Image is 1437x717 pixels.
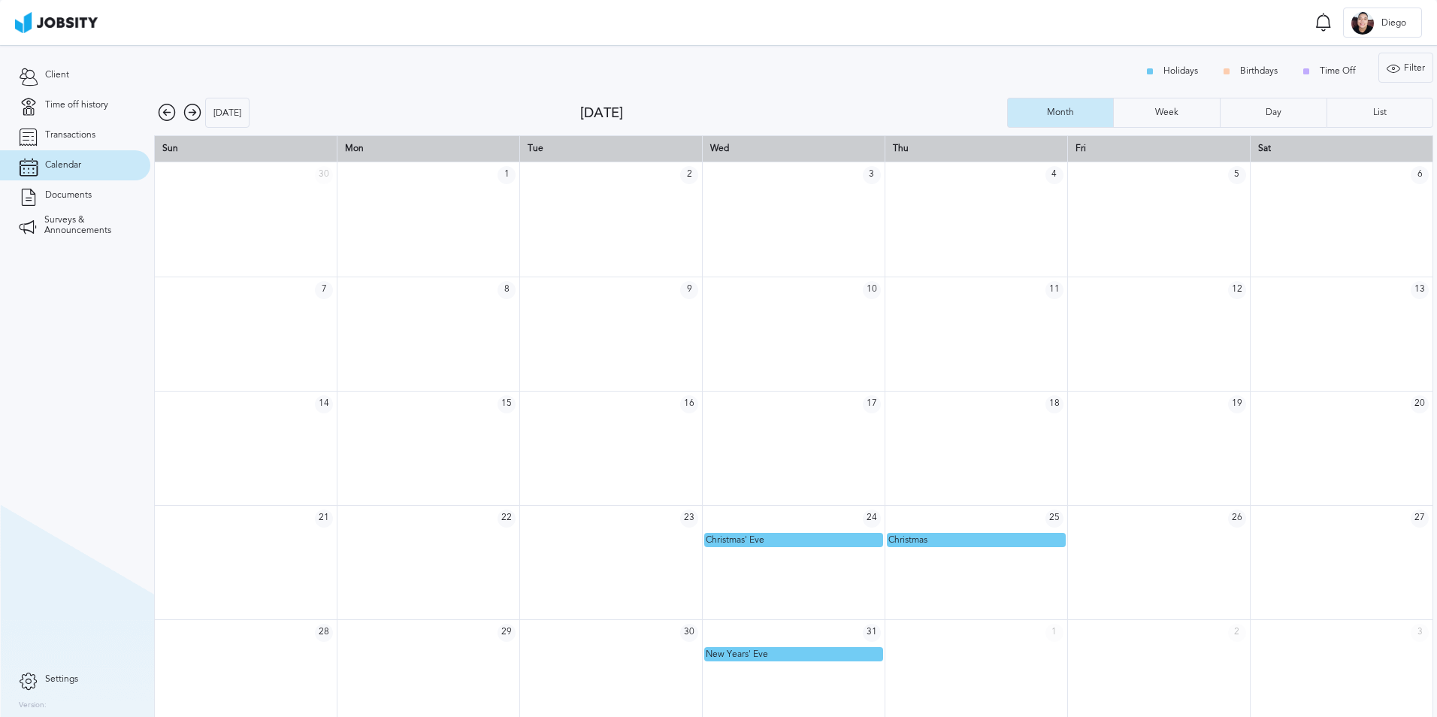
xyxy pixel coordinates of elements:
[1045,395,1063,413] span: 18
[315,395,333,413] span: 14
[1113,98,1220,128] button: Week
[706,649,768,659] span: New Years' Eve
[45,70,69,80] span: Client
[498,510,516,528] span: 22
[1228,166,1246,184] span: 5
[680,395,698,413] span: 16
[893,143,909,153] span: Thu
[1351,12,1374,35] div: D
[1039,107,1082,118] div: Month
[1258,143,1271,153] span: Sat
[1374,18,1414,29] span: Diego
[1045,510,1063,528] span: 25
[315,510,333,528] span: 21
[528,143,543,153] span: Tue
[1411,395,1429,413] span: 20
[45,160,81,171] span: Calendar
[315,166,333,184] span: 30
[863,281,881,299] span: 10
[1228,281,1246,299] span: 12
[1258,107,1289,118] div: Day
[863,510,881,528] span: 24
[1327,98,1433,128] button: List
[1411,624,1429,642] span: 3
[45,130,95,141] span: Transactions
[206,98,249,129] div: [DATE]
[1228,395,1246,413] span: 19
[1045,281,1063,299] span: 11
[863,166,881,184] span: 3
[1411,281,1429,299] span: 13
[1411,510,1429,528] span: 27
[706,534,764,545] span: Christmas' Eve
[205,98,250,128] button: [DATE]
[680,281,698,299] span: 9
[162,143,178,153] span: Sun
[15,12,98,33] img: ab4bad089aa723f57921c736e9817d99.png
[1411,166,1429,184] span: 6
[498,281,516,299] span: 8
[1045,166,1063,184] span: 4
[1007,98,1114,128] button: Month
[45,100,108,110] span: Time off history
[580,105,1006,121] div: [DATE]
[1148,107,1186,118] div: Week
[1220,98,1327,128] button: Day
[1366,107,1394,118] div: List
[45,190,92,201] span: Documents
[710,143,729,153] span: Wed
[1378,53,1433,83] button: Filter
[1343,8,1422,38] button: DDiego
[863,624,881,642] span: 31
[19,701,47,710] label: Version:
[315,281,333,299] span: 7
[315,624,333,642] span: 28
[1228,624,1246,642] span: 2
[1228,510,1246,528] span: 26
[1379,53,1432,83] div: Filter
[888,534,927,545] span: Christmas
[1075,143,1086,153] span: Fri
[345,143,364,153] span: Mon
[863,395,881,413] span: 17
[498,624,516,642] span: 29
[44,215,132,236] span: Surveys & Announcements
[680,166,698,184] span: 2
[45,674,78,685] span: Settings
[1045,624,1063,642] span: 1
[680,510,698,528] span: 23
[498,395,516,413] span: 15
[680,624,698,642] span: 30
[498,166,516,184] span: 1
